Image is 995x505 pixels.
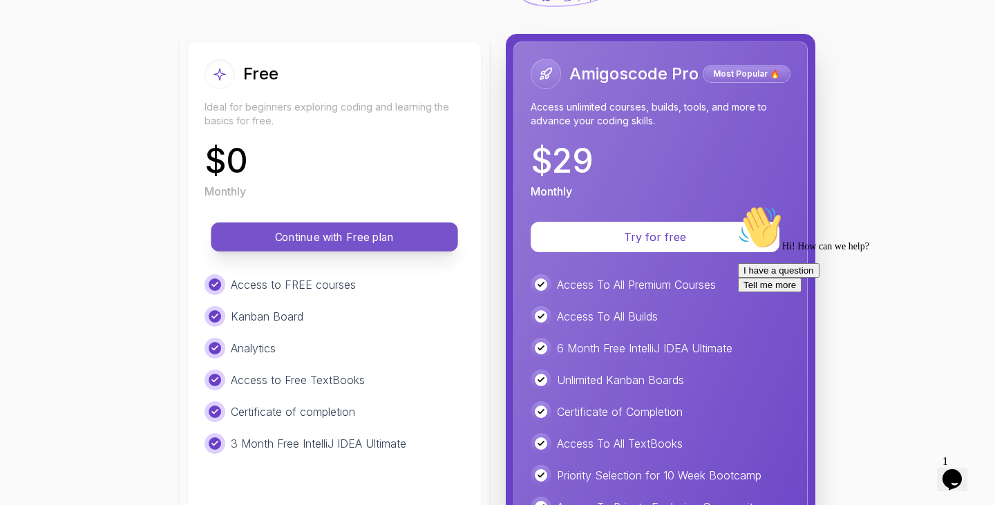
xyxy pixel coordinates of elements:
p: Continue with Free plan [227,229,442,245]
p: Unlimited Kanban Boards [557,372,684,388]
p: Analytics [231,340,276,356]
p: Access to Free TextBooks [231,372,365,388]
p: Priority Selection for 10 Week Bootcamp [557,467,761,484]
p: Access To All Builds [557,308,658,325]
p: 6 Month Free IntelliJ IDEA Ultimate [557,340,732,356]
p: $ 29 [531,144,594,178]
p: Access unlimited courses, builds, tools, and more to advance your coding skills. [531,100,790,128]
h2: Free [243,63,278,85]
p: Monthly [205,183,246,200]
p: Access To All TextBooks [557,435,683,452]
button: I have a question [6,64,87,78]
p: Kanban Board [231,308,303,325]
p: Access to FREE courses [231,276,356,293]
p: $ 0 [205,144,248,178]
button: Continue with Free plan [211,222,457,251]
p: Try for free [547,229,763,245]
p: Monthly [531,183,572,200]
button: Tell me more [6,78,69,93]
p: Certificate of completion [231,403,355,420]
button: Try for free [531,222,779,252]
p: Access To All Premium Courses [557,276,716,293]
p: Certificate of Completion [557,403,683,420]
img: :wave: [6,6,50,50]
div: 👋Hi! How can we help?I have a questionTell me more [6,6,254,93]
iframe: chat widget [937,450,981,491]
p: Ideal for beginners exploring coding and learning the basics for free. [205,100,464,128]
iframe: chat widget [732,200,981,443]
span: Hi! How can we help? [6,41,137,52]
p: 3 Month Free IntelliJ IDEA Ultimate [231,435,406,452]
p: Most Popular 🔥 [705,67,788,81]
h2: Amigoscode Pro [569,63,699,85]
